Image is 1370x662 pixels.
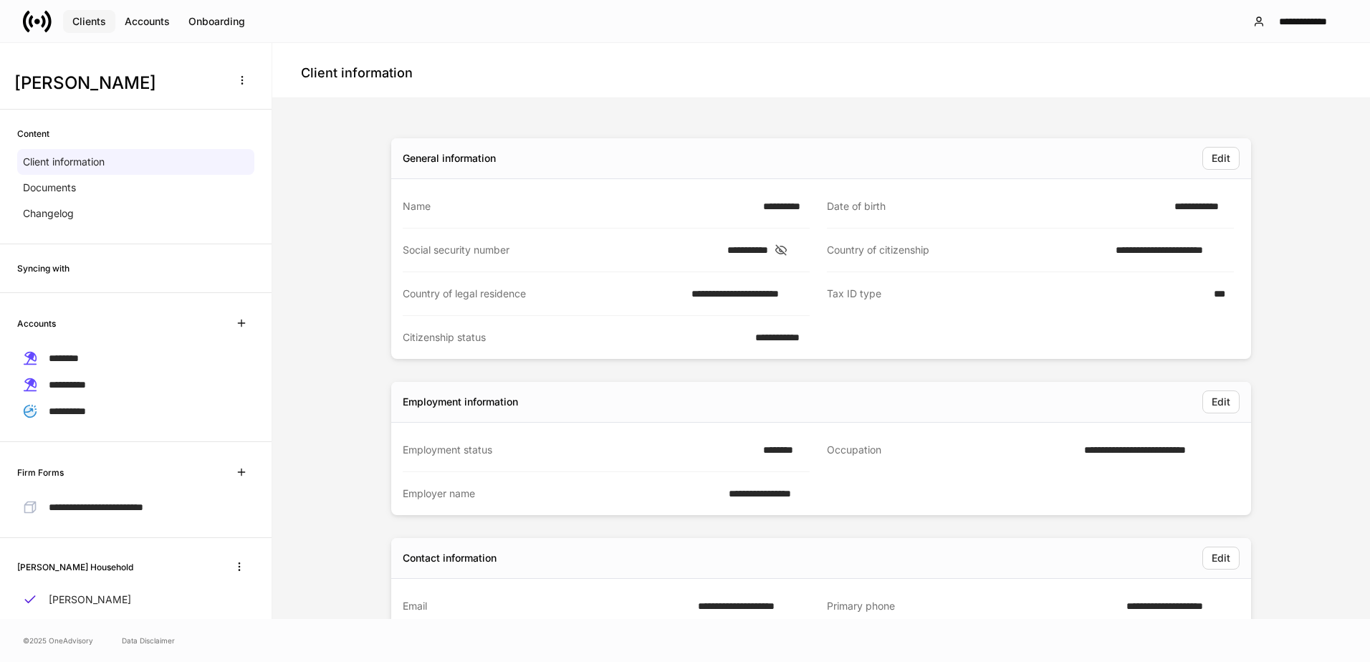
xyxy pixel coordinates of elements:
[14,72,221,95] h3: [PERSON_NAME]
[17,175,254,201] a: Documents
[188,16,245,27] div: Onboarding
[23,206,74,221] p: Changelog
[17,127,49,140] h6: Content
[827,443,1076,458] div: Occupation
[17,560,133,574] h6: [PERSON_NAME] Household
[403,243,719,257] div: Social security number
[23,181,76,195] p: Documents
[72,16,106,27] div: Clients
[17,587,254,613] a: [PERSON_NAME]
[1202,390,1240,413] button: Edit
[403,330,747,345] div: Citizenship status
[23,635,93,646] span: © 2025 OneAdvisory
[17,262,70,275] h6: Syncing with
[403,551,497,565] div: Contact information
[403,443,755,457] div: Employment status
[827,287,1205,302] div: Tax ID type
[17,317,56,330] h6: Accounts
[17,466,64,479] h6: Firm Forms
[827,599,1118,613] div: Primary phone
[403,199,755,214] div: Name
[1212,153,1230,163] div: Edit
[1202,547,1240,570] button: Edit
[122,635,175,646] a: Data Disclaimer
[63,10,115,33] button: Clients
[115,10,179,33] button: Accounts
[49,593,131,607] p: [PERSON_NAME]
[403,151,496,165] div: General information
[403,486,720,501] div: Employer name
[403,287,683,301] div: Country of legal residence
[1212,553,1230,563] div: Edit
[1212,397,1230,407] div: Edit
[827,199,1166,214] div: Date of birth
[17,149,254,175] a: Client information
[403,395,518,409] div: Employment information
[17,201,254,226] a: Changelog
[23,155,105,169] p: Client information
[301,64,413,82] h4: Client information
[125,16,170,27] div: Accounts
[827,243,1107,257] div: Country of citizenship
[1202,147,1240,170] button: Edit
[179,10,254,33] button: Onboarding
[403,599,689,613] div: Email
